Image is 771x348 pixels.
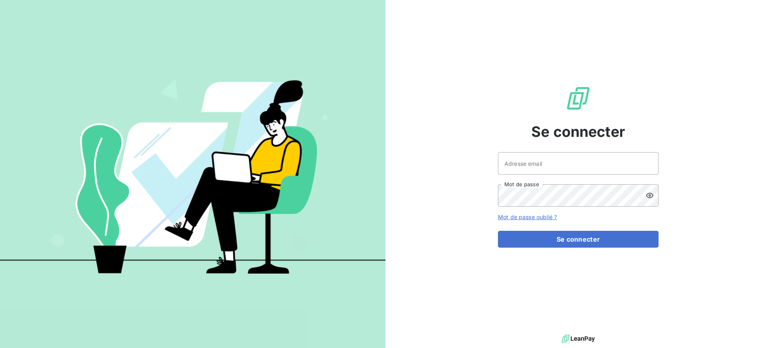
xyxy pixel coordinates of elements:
span: Se connecter [531,121,625,142]
button: Se connecter [498,231,659,248]
input: placeholder [498,152,659,175]
img: logo [562,333,595,345]
img: Logo LeanPay [565,85,591,111]
a: Mot de passe oublié ? [498,214,557,220]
